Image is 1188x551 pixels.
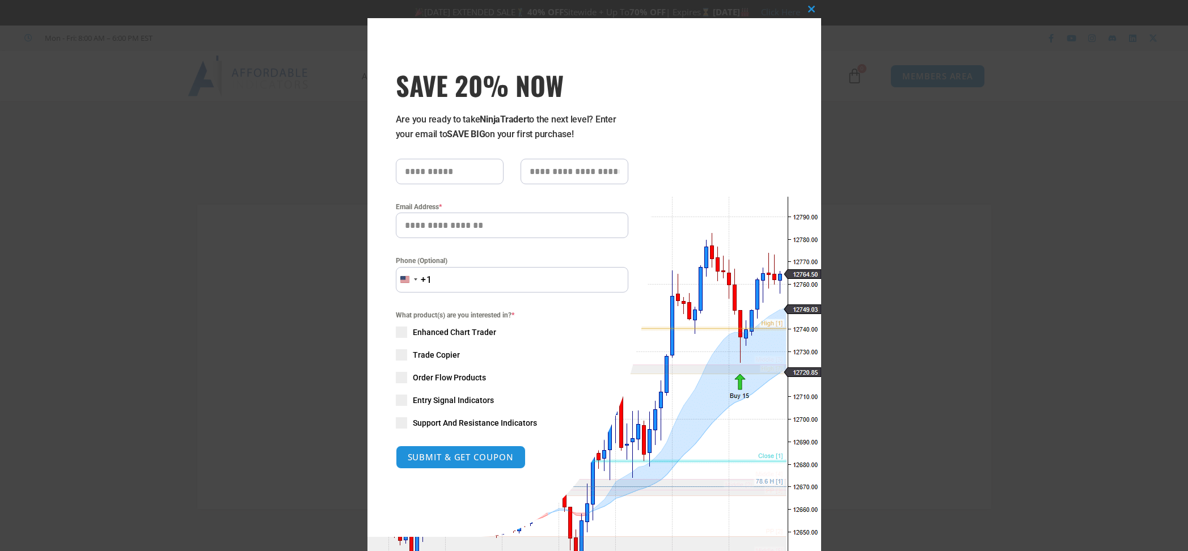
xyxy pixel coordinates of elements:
[396,395,628,406] label: Entry Signal Indicators
[480,114,526,125] strong: NinjaTrader
[396,417,628,429] label: Support And Resistance Indicators
[413,395,494,406] span: Entry Signal Indicators
[396,267,432,293] button: Selected country
[396,327,628,338] label: Enhanced Chart Trader
[421,273,432,287] div: +1
[396,255,628,266] label: Phone (Optional)
[396,69,628,101] span: SAVE 20% NOW
[396,201,628,213] label: Email Address
[413,417,537,429] span: Support And Resistance Indicators
[396,310,628,321] span: What product(s) are you interested in?
[396,349,628,361] label: Trade Copier
[413,372,486,383] span: Order Flow Products
[413,349,460,361] span: Trade Copier
[396,372,628,383] label: Order Flow Products
[396,446,526,469] button: SUBMIT & GET COUPON
[413,327,496,338] span: Enhanced Chart Trader
[447,129,485,139] strong: SAVE BIG
[396,112,628,142] p: Are you ready to take to the next level? Enter your email to on your first purchase!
